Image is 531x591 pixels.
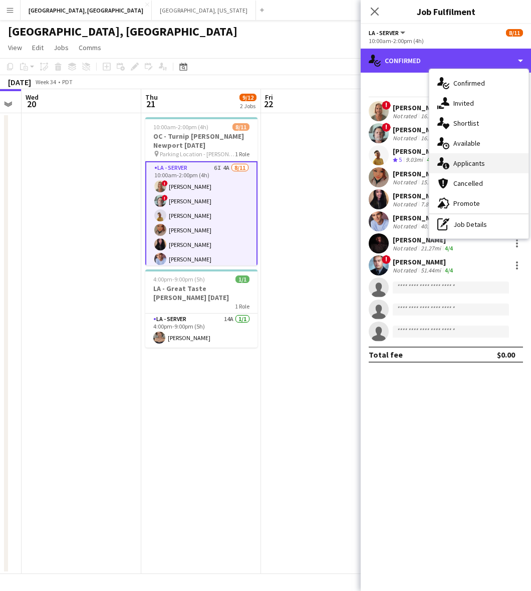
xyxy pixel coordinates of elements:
div: Total fee [369,350,403,360]
div: PDT [62,78,73,86]
app-skills-label: 4/4 [427,156,435,163]
span: Edit [32,43,44,52]
div: [PERSON_NAME] [393,147,446,156]
span: View [8,43,22,52]
button: [GEOGRAPHIC_DATA], [US_STATE] [152,1,256,20]
div: Not rated [393,112,419,120]
div: [PERSON_NAME] [393,191,452,200]
h3: Job Fulfilment [361,5,531,18]
div: Applicants [429,153,528,173]
div: Cancelled [429,173,528,193]
app-card-role: LA - Server14A1/14:00pm-9:00pm (5h)[PERSON_NAME] [145,314,257,348]
div: Promote [429,193,528,213]
span: ! [382,255,391,264]
app-skills-label: 4/4 [445,266,453,274]
span: 9/12 [239,94,256,101]
span: ! [382,123,391,132]
a: View [4,41,26,54]
span: ! [382,101,391,110]
app-skills-label: 4/4 [445,244,453,252]
div: Not rated [393,244,419,252]
span: Wed [26,93,39,102]
span: 5 [399,156,402,163]
span: 1 Role [235,303,249,310]
span: ! [162,195,168,201]
div: Invited [429,93,528,113]
span: 22 [263,98,273,110]
span: Jobs [54,43,69,52]
div: Not rated [393,134,419,142]
div: [PERSON_NAME] [393,125,455,134]
div: Confirmed [361,49,531,73]
div: Confirmed [429,73,528,93]
a: Comms [75,41,105,54]
a: Jobs [50,41,73,54]
span: 10:00am-2:00pm (4h) [153,123,208,131]
div: 15.38mi [419,178,443,186]
div: 16.36mi [419,112,443,120]
div: 51.44mi [419,266,443,274]
div: Not rated [393,200,419,208]
a: Edit [28,41,48,54]
span: Thu [145,93,158,102]
span: ! [162,180,168,186]
div: 9.03mi [404,156,425,164]
div: Not rated [393,178,419,186]
h3: LA - Great Taste [PERSON_NAME] [DATE] [145,284,257,302]
h1: [GEOGRAPHIC_DATA], [GEOGRAPHIC_DATA] [8,24,237,39]
div: [PERSON_NAME] [393,257,455,266]
div: 7.88mi [419,200,440,208]
div: [PERSON_NAME] [393,103,455,112]
span: 8/11 [506,29,523,37]
div: [PERSON_NAME] [393,213,455,222]
app-job-card: 10:00am-2:00pm (4h)8/11OC - Turnip [PERSON_NAME] Newport [DATE] Parking Location - [PERSON_NAME][... [145,117,257,265]
span: 20 [24,98,39,110]
div: 16.36mi [419,134,443,142]
div: Not rated [393,222,419,230]
span: 1/1 [235,275,249,283]
div: 21.27mi [419,244,443,252]
div: 2 Jobs [240,102,256,110]
div: [PERSON_NAME] [393,169,455,178]
button: [GEOGRAPHIC_DATA], [GEOGRAPHIC_DATA] [21,1,152,20]
div: Job Details [429,214,528,234]
span: 1 Role [235,150,249,158]
div: [DATE] [8,77,31,87]
span: Fri [265,93,273,102]
span: Comms [79,43,101,52]
app-card-role: LA - Server6I4A8/1110:00am-2:00pm (4h)![PERSON_NAME]![PERSON_NAME][PERSON_NAME][PERSON_NAME][PERS... [145,161,257,343]
div: Shortlist [429,113,528,133]
div: 40.63mi [419,222,443,230]
h3: OC - Turnip [PERSON_NAME] Newport [DATE] [145,132,257,150]
span: 21 [144,98,158,110]
span: Week 34 [33,78,58,86]
span: 8/11 [232,123,249,131]
app-job-card: 4:00pm-9:00pm (5h)1/1LA - Great Taste [PERSON_NAME] [DATE]1 RoleLA - Server14A1/14:00pm-9:00pm (5... [145,269,257,348]
div: Available [429,133,528,153]
div: $0.00 [497,350,515,360]
div: Not rated [393,266,419,274]
button: LA - Server [369,29,407,37]
span: 4:00pm-9:00pm (5h) [153,275,205,283]
span: Parking Location - [PERSON_NAME][GEOGRAPHIC_DATA] [160,150,235,158]
span: LA - Server [369,29,399,37]
div: 10:00am-2:00pm (4h) [369,37,523,45]
div: [PERSON_NAME] [393,235,455,244]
